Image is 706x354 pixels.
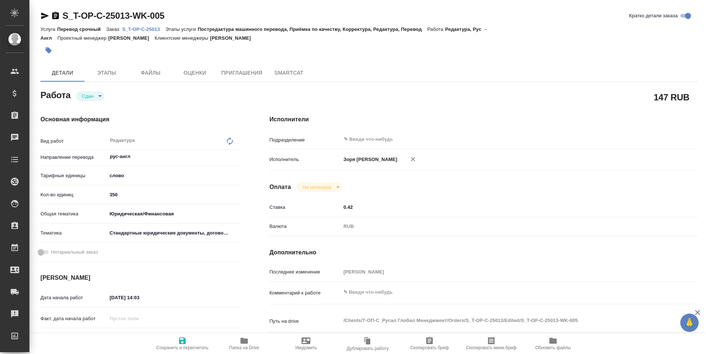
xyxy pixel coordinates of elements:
[275,333,337,354] button: Уведомить
[658,139,660,140] button: Open
[466,345,516,350] span: Скопировать мини-бриф
[40,191,107,199] p: Кол-во единиц
[155,35,210,41] p: Клиентские менеджеры
[270,289,341,297] p: Комментарий к работе
[177,68,213,78] span: Оценки
[40,273,240,282] h4: [PERSON_NAME]
[40,154,107,161] p: Направление перевода
[107,313,171,324] input: Пустое поле
[270,115,698,124] h4: Исполнители
[427,26,445,32] p: Работа
[341,202,662,212] input: ✎ Введи что-нибудь
[297,182,342,192] div: Сдан
[108,35,155,41] p: [PERSON_NAME]
[236,156,238,157] button: Open
[107,227,240,239] div: Стандартные юридические документы, договоры, уставы
[410,345,449,350] span: Скопировать бриф
[270,318,341,325] p: Путь на drive
[198,26,427,32] p: Постредактура машинного перевода, Приёмка по качеству, Корректура, Редактура, Перевод
[535,345,571,350] span: Обновить файлы
[270,248,698,257] h4: Дополнительно
[341,220,662,233] div: RUB
[57,35,108,41] p: Проектный менеджер
[63,11,164,21] a: S_T-OP-C-25013-WK-005
[133,68,168,78] span: Файлы
[221,68,263,78] span: Приглашения
[40,137,107,145] p: Вид работ
[40,210,107,218] p: Общая тематика
[295,345,317,350] span: Уведомить
[107,169,240,182] div: слово
[156,345,208,350] span: Сохранить и пересчитать
[522,333,584,354] button: Обновить файлы
[343,135,635,144] input: ✎ Введи что-нибудь
[399,333,460,354] button: Скопировать бриф
[341,314,662,327] textarea: /Clients/Т-ОП-С_Русал Глобал Менеджмент/Orders/S_T-OP-C-25013/Edited/S_T-OP-C-25013-WK-005
[76,91,104,101] div: Сдан
[57,26,106,32] p: Перевод срочный
[107,332,171,343] input: ✎ Введи что-нибудь
[270,268,341,276] p: Последнее изменение
[107,189,240,200] input: ✎ Введи что-нибудь
[40,26,57,32] p: Услуга
[40,42,57,58] button: Добавить тэг
[341,156,397,163] p: Зоря [PERSON_NAME]
[107,292,171,303] input: ✎ Введи что-нибудь
[45,68,80,78] span: Детали
[270,223,341,230] p: Валюта
[270,136,341,144] p: Подразделение
[40,315,107,322] p: Факт. дата начала работ
[40,229,107,237] p: Тематика
[107,208,240,220] div: Юридическая/Финансовая
[151,333,213,354] button: Сохранить и пересчитать
[122,26,165,32] a: S_T-OP-C-25013
[683,315,696,330] span: 🙏
[210,35,256,41] p: [PERSON_NAME]
[347,346,389,351] span: Дублировать работу
[271,68,307,78] span: SmartCat
[654,91,689,103] h2: 147 RUB
[680,314,699,332] button: 🙏
[89,68,124,78] span: Этапы
[341,267,662,277] input: Пустое поле
[270,156,341,163] p: Исполнитель
[229,345,259,350] span: Папка на Drive
[51,248,98,256] span: Нотариальный заказ
[40,294,107,301] p: Дата начала работ
[270,204,341,211] p: Ставка
[40,88,71,101] h2: Работа
[40,172,107,179] p: Тарифные единицы
[40,115,240,124] h4: Основная информация
[51,11,60,20] button: Скопировать ссылку
[165,26,198,32] p: Этапы услуги
[40,11,49,20] button: Скопировать ссылку для ЯМессенджера
[460,333,522,354] button: Скопировать мини-бриф
[337,333,399,354] button: Дублировать работу
[80,93,96,99] button: Сдан
[405,151,421,167] button: Удалить исполнителя
[629,12,678,19] span: Кратко детали заказа
[300,184,333,190] button: Не оплачена
[270,183,291,192] h4: Оплата
[106,26,122,32] p: Заказ:
[213,333,275,354] button: Папка на Drive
